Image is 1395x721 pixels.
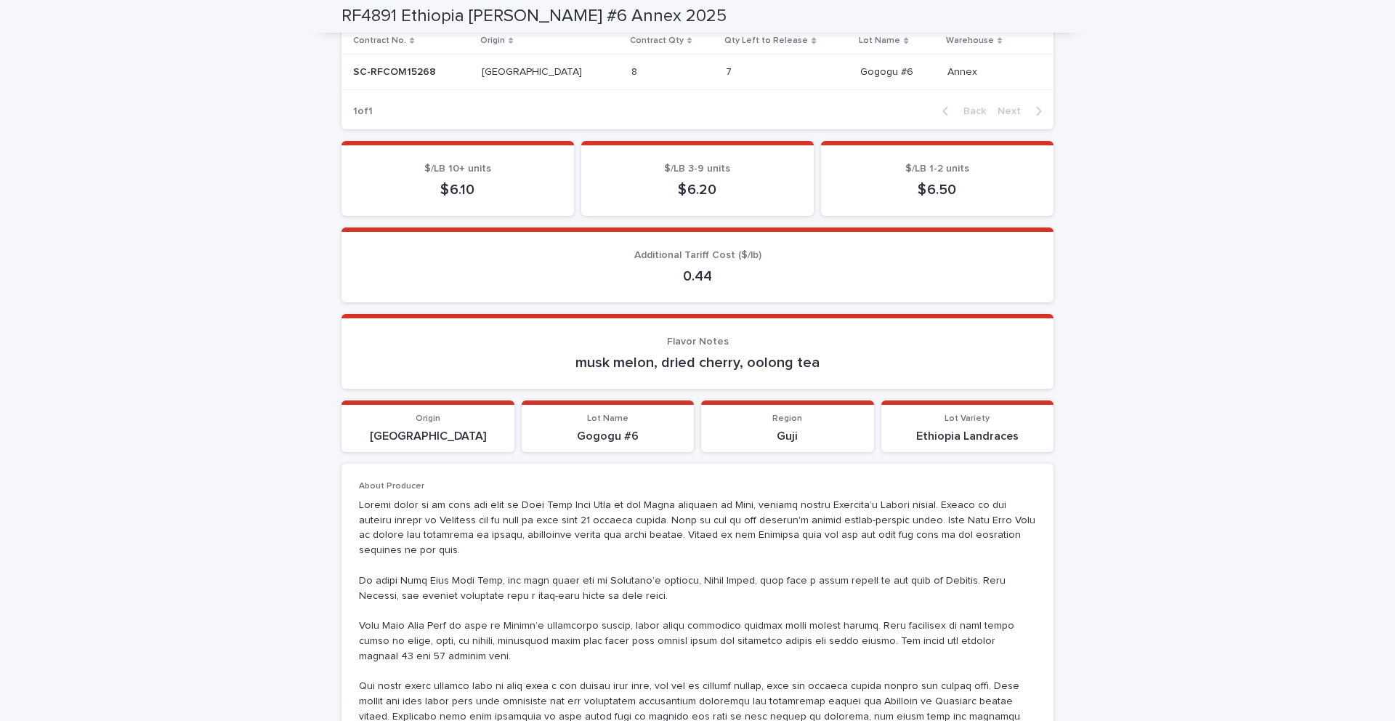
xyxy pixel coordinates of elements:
[905,164,969,174] span: $/LB 1-2 units
[359,482,424,491] span: About Producer
[710,430,865,443] p: Guji
[947,63,980,78] p: Annex
[890,430,1046,443] p: Ethiopia Landraces
[931,105,992,118] button: Back
[946,33,994,49] p: Warehouse
[860,63,916,78] p: Gogogu #6
[634,250,761,260] span: Additional Tariff Cost ($/lb)
[955,106,986,116] span: Back
[945,414,990,423] span: Lot Variety
[359,267,1036,285] p: 0.44
[838,181,1036,198] p: $ 6.50
[530,430,686,443] p: Gogogu #6
[631,63,640,78] p: 8
[480,33,505,49] p: Origin
[724,33,808,49] p: Qty Left to Release
[353,63,439,78] p: SC-RFCOM15268
[599,181,796,198] p: $ 6.20
[359,354,1036,371] p: musk melon, dried cherry, oolong tea
[341,94,384,129] p: 1 of 1
[664,164,730,174] span: $/LB 3-9 units
[726,63,735,78] p: 7
[772,414,802,423] span: Region
[341,54,1054,90] tr: SC-RFCOM15268SC-RFCOM15268 [GEOGRAPHIC_DATA][GEOGRAPHIC_DATA] 88 77 Gogogu #6Gogogu #6 AnnexAnnex
[416,414,440,423] span: Origin
[998,106,1030,116] span: Next
[350,430,506,443] p: [GEOGRAPHIC_DATA]
[482,63,585,78] p: [GEOGRAPHIC_DATA]
[353,33,406,49] p: Contract No.
[341,6,727,27] h2: RF4891 Ethiopia [PERSON_NAME] #6 Annex 2025
[359,181,557,198] p: $ 6.10
[424,164,491,174] span: $/LB 10+ units
[859,33,900,49] p: Lot Name
[587,414,628,423] span: Lot Name
[667,337,729,347] span: Flavor Notes
[992,105,1054,118] button: Next
[630,33,684,49] p: Contract Qty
